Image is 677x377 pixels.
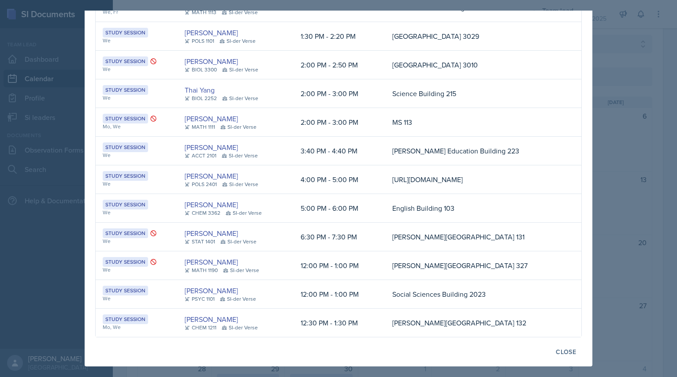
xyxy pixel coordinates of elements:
[556,348,576,355] div: Close
[185,295,215,303] div: PSYC 1101
[185,180,217,188] div: POLS 2401
[185,94,217,102] div: BIOL 2252
[185,199,238,210] a: [PERSON_NAME]
[185,257,238,267] a: [PERSON_NAME]
[103,123,171,131] div: Mo, We
[185,171,238,181] a: [PERSON_NAME]
[103,65,171,73] div: We
[185,209,220,217] div: CHEM 3362
[103,28,148,37] div: Study Session
[185,266,218,274] div: MATH 1190
[294,309,385,337] td: 12:30 PM - 1:30 PM
[385,223,565,251] td: [PERSON_NAME][GEOGRAPHIC_DATA] 131
[220,238,257,246] div: SI-der Verse
[185,152,216,160] div: ACCT 2101
[185,228,238,239] a: [PERSON_NAME]
[185,142,238,153] a: [PERSON_NAME]
[294,165,385,194] td: 4:00 PM - 5:00 PM
[294,194,385,223] td: 5:00 PM - 6:00 PM
[103,85,148,95] div: Study Session
[103,94,171,102] div: We
[185,27,238,38] a: [PERSON_NAME]
[103,114,148,123] div: Study Session
[385,280,565,309] td: Social Sciences Building 2023
[185,113,238,124] a: [PERSON_NAME]
[294,223,385,251] td: 6:30 PM - 7:30 PM
[385,137,565,165] td: [PERSON_NAME] Education Building 223
[294,51,385,79] td: 2:00 PM - 2:50 PM
[220,123,257,131] div: SI-der Verse
[103,266,171,274] div: We
[222,180,258,188] div: SI-der Verse
[185,37,214,45] div: POLS 1101
[103,200,148,209] div: Study Session
[103,314,148,324] div: Study Session
[103,8,171,16] div: We, Fr
[103,171,148,181] div: Study Session
[185,314,238,325] a: [PERSON_NAME]
[294,137,385,165] td: 3:40 PM - 4:40 PM
[294,79,385,108] td: 2:00 PM - 3:00 PM
[219,37,256,45] div: SI-der Verse
[185,324,216,332] div: CHEM 1211
[222,8,258,16] div: SI-der Verse
[185,85,215,95] a: Thai Yang
[103,142,148,152] div: Study Session
[185,285,238,296] a: [PERSON_NAME]
[294,22,385,51] td: 1:30 PM - 2:20 PM
[385,22,565,51] td: [GEOGRAPHIC_DATA] 3029
[294,108,385,137] td: 2:00 PM - 3:00 PM
[185,66,217,74] div: BIOL 3300
[103,209,171,216] div: We
[222,66,258,74] div: SI-der Verse
[220,295,256,303] div: SI-der Verse
[294,280,385,309] td: 12:00 PM - 1:00 PM
[103,286,148,295] div: Study Session
[223,266,259,274] div: SI-der Verse
[103,323,171,331] div: Mo, We
[185,8,216,16] div: MATH 1113
[226,209,262,217] div: SI-der Verse
[385,51,565,79] td: [GEOGRAPHIC_DATA] 3010
[550,344,582,359] button: Close
[185,56,238,67] a: [PERSON_NAME]
[103,257,148,267] div: Study Session
[222,94,258,102] div: SI-der Verse
[103,228,148,238] div: Study Session
[385,309,565,337] td: [PERSON_NAME][GEOGRAPHIC_DATA] 132
[185,238,215,246] div: STAT 1401
[103,295,171,302] div: We
[103,56,148,66] div: Study Session
[185,123,215,131] div: MATH 1111
[222,152,258,160] div: SI-der Verse
[385,79,565,108] td: Science Building 215
[385,165,565,194] td: [URL][DOMAIN_NAME]
[385,108,565,137] td: MS 113
[103,151,171,159] div: We
[103,180,171,188] div: We
[222,324,258,332] div: SI-der Verse
[385,194,565,223] td: English Building 103
[385,251,565,280] td: [PERSON_NAME][GEOGRAPHIC_DATA] 327
[103,37,171,45] div: We
[294,251,385,280] td: 12:00 PM - 1:00 PM
[103,237,171,245] div: We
